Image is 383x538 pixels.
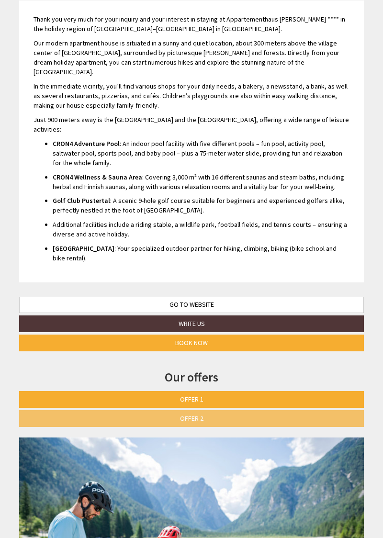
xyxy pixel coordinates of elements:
button: Send [271,252,316,269]
div: Hello, how can we help you? [8,26,111,56]
a: Book now [19,335,364,351]
small: 10:22 [15,47,106,54]
p: : Your specialized outdoor partner for hiking, climbing, biking (bike school and bike rental). [53,244,349,263]
strong: CRON4 Wellness & Sauna Area [53,173,142,181]
span: Offer 2 [180,414,203,423]
p: : An indoor pool facility with five different pools – fun pool, activity pool, saltwater pool, sp... [53,139,349,168]
p: Thank you very much for your inquiry and your interest in staying at Appartementhaus [PERSON_NAME... [34,15,349,34]
a: Write us [19,315,364,332]
p: Additional facilities include a riding stable, a wildlife park, football fields, and tennis court... [53,220,349,239]
p: : A scenic 9-hole golf course suitable for beginners and experienced golfers alike, perfectly nes... [53,196,349,215]
p: Our modern apartment house is situated in a sunny and quiet location, about 300 meters above the ... [34,39,349,77]
div: Our offers [19,368,364,386]
strong: [GEOGRAPHIC_DATA] [53,244,114,253]
p: In the immediate vicinity, you’ll find various shops for your daily needs, a bakery, a newsstand,... [34,82,349,111]
div: Appartements [PERSON_NAME] [15,28,106,36]
a: Go to website [19,297,364,313]
strong: Golf Club Pustertal [53,196,110,205]
span: Offer 1 [180,395,203,403]
p: Just 900 meters away is the [GEOGRAPHIC_DATA] and the [GEOGRAPHIC_DATA], offering a wide range of... [34,115,349,134]
strong: CRON4 Adventure Pool [53,139,120,148]
div: [DATE] [141,8,175,24]
p: : Covering 3,000 m² with 16 different saunas and steam baths, including herbal and Finnish saunas... [53,173,349,192]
